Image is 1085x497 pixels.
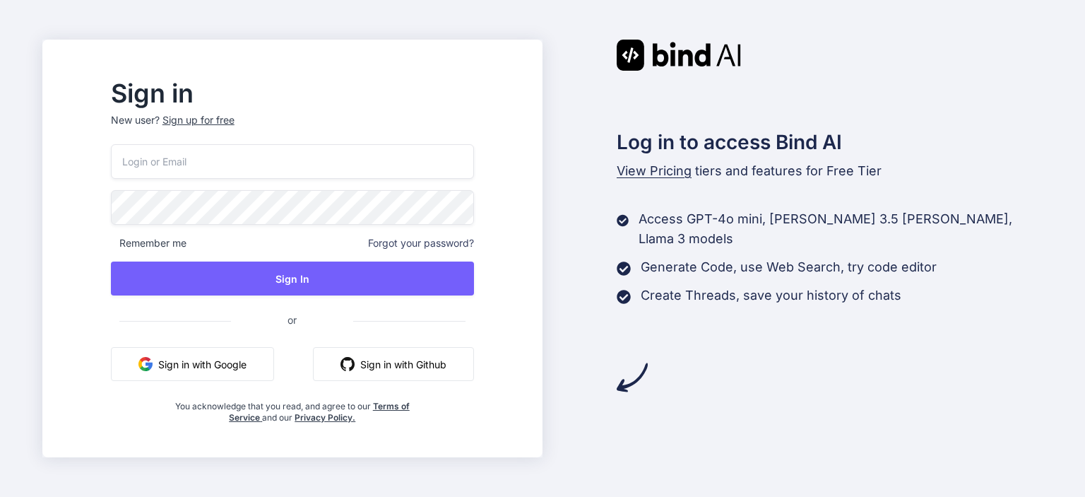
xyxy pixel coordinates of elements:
span: Forgot your password? [368,236,474,250]
a: Privacy Policy. [295,412,355,423]
input: Login or Email [111,144,474,179]
button: Sign in with Github [313,347,474,381]
span: or [231,303,353,337]
a: Terms of Service [229,401,410,423]
img: Bind AI logo [617,40,741,71]
p: New user? [111,113,474,144]
p: Create Threads, save your history of chats [641,286,901,305]
h2: Log in to access Bind AI [617,127,1043,157]
div: You acknowledge that you read, and agree to our and our [171,392,413,423]
p: tiers and features for Free Tier [617,161,1043,181]
button: Sign In [111,262,474,296]
span: View Pricing [617,163,692,178]
p: Generate Code, use Web Search, try code editor [641,257,937,277]
img: google [138,357,153,371]
button: Sign in with Google [111,347,274,381]
img: github [340,357,355,371]
div: Sign up for free [162,113,235,127]
span: Remember me [111,236,186,250]
img: arrow [617,362,648,393]
p: Access GPT-4o mini, [PERSON_NAME] 3.5 [PERSON_NAME], Llama 3 models [639,209,1043,249]
h2: Sign in [111,82,474,105]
